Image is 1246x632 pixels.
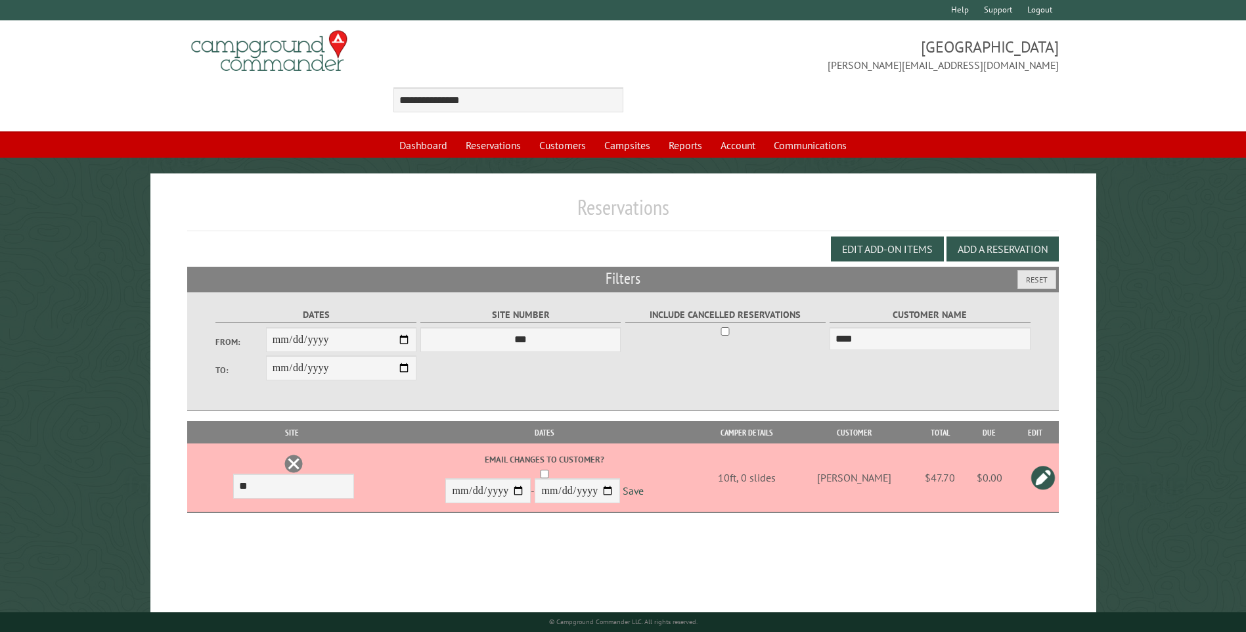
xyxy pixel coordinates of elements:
[390,421,700,444] th: Dates
[661,133,710,158] a: Reports
[623,36,1059,73] span: [GEOGRAPHIC_DATA] [PERSON_NAME][EMAIL_ADDRESS][DOMAIN_NAME]
[1012,421,1059,444] th: Edit
[830,307,1030,323] label: Customer Name
[194,421,390,444] th: Site
[420,307,621,323] label: Site Number
[215,307,416,323] label: Dates
[766,133,855,158] a: Communications
[1017,270,1056,289] button: Reset
[700,443,794,512] td: 10ft, 0 slides
[458,133,529,158] a: Reservations
[187,267,1058,292] h2: Filters
[794,421,914,444] th: Customer
[831,237,944,261] button: Edit Add-on Items
[713,133,763,158] a: Account
[700,421,794,444] th: Camper Details
[966,443,1012,512] td: $0.00
[284,454,303,474] a: Delete this reservation
[549,618,698,626] small: © Campground Commander LLC. All rights reserved.
[215,336,265,348] label: From:
[596,133,658,158] a: Campsites
[914,421,966,444] th: Total
[623,485,644,498] a: Save
[914,443,966,512] td: $47.70
[966,421,1012,444] th: Due
[215,364,265,376] label: To:
[625,307,826,323] label: Include Cancelled Reservations
[794,443,914,512] td: [PERSON_NAME]
[187,194,1058,231] h1: Reservations
[392,453,698,466] label: Email changes to customer?
[392,453,698,507] div: -
[187,26,351,77] img: Campground Commander
[531,133,594,158] a: Customers
[946,237,1059,261] button: Add a Reservation
[391,133,455,158] a: Dashboard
